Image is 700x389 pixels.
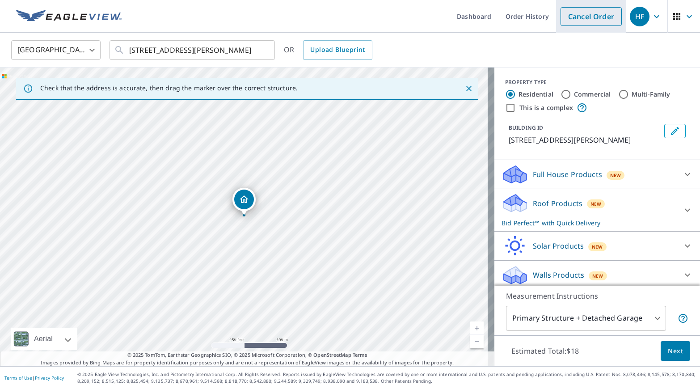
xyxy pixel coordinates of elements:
[40,84,298,92] p: Check that the address is accurate, then drag the marker over the correct structure.
[502,218,677,228] p: Bid Perfect™ with Quick Delivery
[592,243,603,250] span: New
[77,371,696,385] p: © 2025 Eagle View Technologies, Inc. and Pictometry International Corp. All Rights Reserved. Repo...
[313,351,351,358] a: OpenStreetMap
[630,7,649,26] div: HF
[502,235,693,257] div: Solar ProductsNew
[678,313,688,324] span: Your report will include the primary structure and a detached garage if one exists.
[509,124,543,131] p: BUILDING ID
[502,264,693,286] div: Walls ProductsNew
[509,135,661,145] p: [STREET_ADDRESS][PERSON_NAME]
[129,38,257,63] input: Search by address or latitude-longitude
[470,321,484,335] a: Current Level 17, Zoom In
[519,103,573,112] label: This is a complex
[519,90,553,99] label: Residential
[506,291,688,301] p: Measurement Instructions
[284,40,372,60] div: OR
[504,341,586,361] p: Estimated Total: $18
[353,351,367,358] a: Terms
[463,83,475,94] button: Close
[664,124,686,138] button: Edit building 1
[661,341,690,361] button: Next
[561,7,622,26] a: Cancel Order
[668,346,683,357] span: Next
[470,335,484,348] a: Current Level 17, Zoom Out
[35,375,64,381] a: Privacy Policy
[310,44,365,55] span: Upload Blueprint
[232,188,256,216] div: Dropped pin, building 1, Residential property, 9612 Chris St Hudson, FL 34669
[505,78,689,86] div: PROPERTY TYPE
[303,40,372,60] a: Upload Blueprint
[533,198,582,209] p: Roof Products
[31,328,55,350] div: Aerial
[533,241,584,251] p: Solar Products
[506,306,666,331] div: Primary Structure + Detached Garage
[632,90,670,99] label: Multi-Family
[574,90,611,99] label: Commercial
[11,328,77,350] div: Aerial
[502,193,693,228] div: Roof ProductsNewBid Perfect™ with Quick Delivery
[11,38,101,63] div: [GEOGRAPHIC_DATA]
[16,10,122,23] img: EV Logo
[4,375,64,381] p: |
[127,351,367,359] span: © 2025 TomTom, Earthstar Geographics SIO, © 2025 Microsoft Corporation, ©
[533,270,584,280] p: Walls Products
[590,200,602,207] span: New
[4,375,32,381] a: Terms of Use
[533,169,602,180] p: Full House Products
[502,164,693,185] div: Full House ProductsNew
[592,272,603,279] span: New
[610,172,621,179] span: New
